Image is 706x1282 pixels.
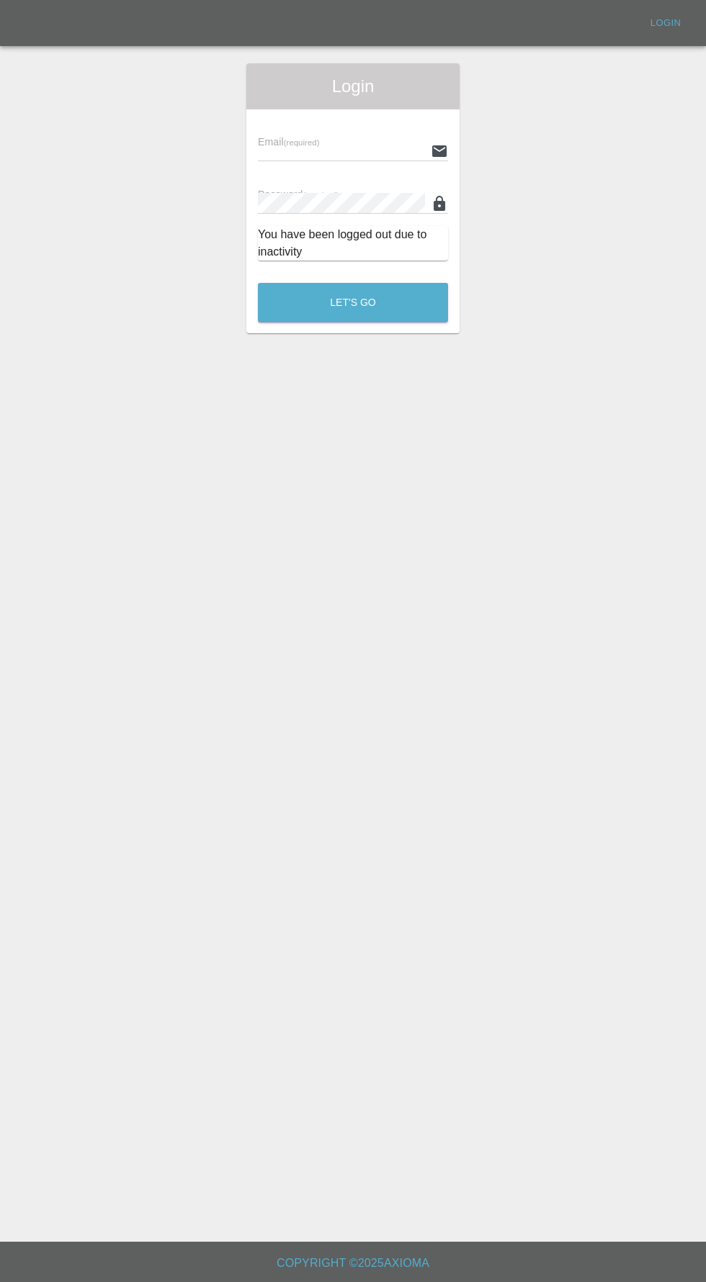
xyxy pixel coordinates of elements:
button: Let's Go [258,283,448,322]
small: (required) [284,138,320,147]
span: Password [258,189,339,200]
h6: Copyright © 2025 Axioma [12,1253,694,1273]
a: Login [643,12,689,35]
small: (required) [303,191,339,199]
span: Email [258,136,319,148]
div: You have been logged out due to inactivity [258,226,448,261]
span: Login [258,75,448,98]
